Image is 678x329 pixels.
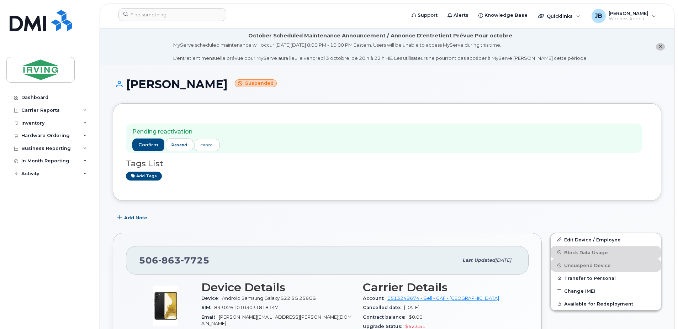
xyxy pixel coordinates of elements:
[363,324,405,329] span: Upgrade Status
[551,246,661,259] button: Block Data Usage
[201,305,214,310] span: SIM
[113,78,661,90] h1: [PERSON_NAME]
[387,296,499,301] a: 0513249674 - Bell - CAF - [GEOGRAPHIC_DATA]
[201,314,219,320] span: Email
[126,159,648,168] h3: Tags List
[551,259,661,272] button: Unsuspend Device
[195,139,219,151] a: cancel
[248,32,512,40] div: October Scheduled Maintenance Announcement / Annonce D'entretient Prévue Pour octobre
[363,305,404,310] span: Cancelled date
[201,314,351,326] span: [PERSON_NAME][EMAIL_ADDRESS][PERSON_NAME][DOMAIN_NAME]
[171,142,187,148] span: resend
[144,284,187,327] img: image20231002-3703462-1qw5fnl.jpeg
[551,284,661,297] button: Change IMEI
[132,139,164,151] button: confirm
[564,263,611,268] span: Unsuspend Device
[139,255,210,266] span: 506
[132,128,219,136] p: Pending reactivation
[405,324,425,329] span: $523.51
[201,142,213,148] div: cancel
[222,296,316,301] span: Android Samsung Galaxy S22 5G 256GB
[404,305,419,310] span: [DATE]
[551,233,661,246] a: Edit Device / Employee
[551,297,661,310] button: Available for Redeployment
[656,43,665,51] button: close notification
[495,257,511,263] span: [DATE]
[462,257,495,263] span: Last updated
[138,142,158,148] span: confirm
[201,296,222,301] span: Device
[181,255,210,266] span: 7725
[363,314,409,320] span: Contract balance
[551,272,661,284] button: Transfer to Personal
[113,211,153,224] button: Add Note
[173,42,588,62] div: MyServe scheduled maintenance will occur [DATE][DATE] 8:00 PM - 10:00 PM Eastern. Users will be u...
[124,214,147,221] span: Add Note
[126,172,162,181] a: Add tags
[201,281,354,294] h3: Device Details
[235,79,277,88] small: Suspended
[363,296,387,301] span: Account
[363,281,516,294] h3: Carrier Details
[564,301,633,307] span: Available for Redeployment
[158,255,181,266] span: 863
[214,305,278,310] span: 89302610103031818147
[166,139,194,151] button: resend
[409,314,423,320] span: $0.00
